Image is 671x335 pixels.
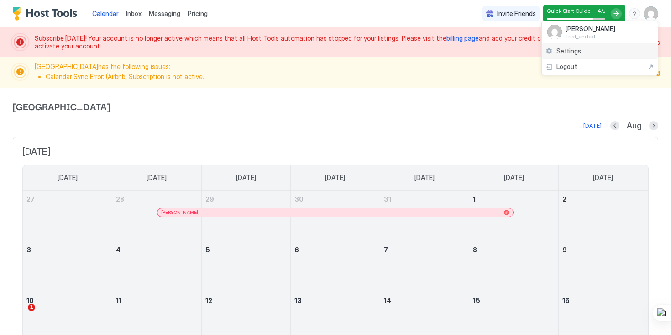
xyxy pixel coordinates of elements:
[28,304,35,311] span: 1
[566,25,615,33] span: [PERSON_NAME]
[556,47,581,55] span: Settings
[566,33,615,40] span: Trial_ended
[556,63,577,71] span: Logout
[9,304,31,326] iframe: Intercom live chat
